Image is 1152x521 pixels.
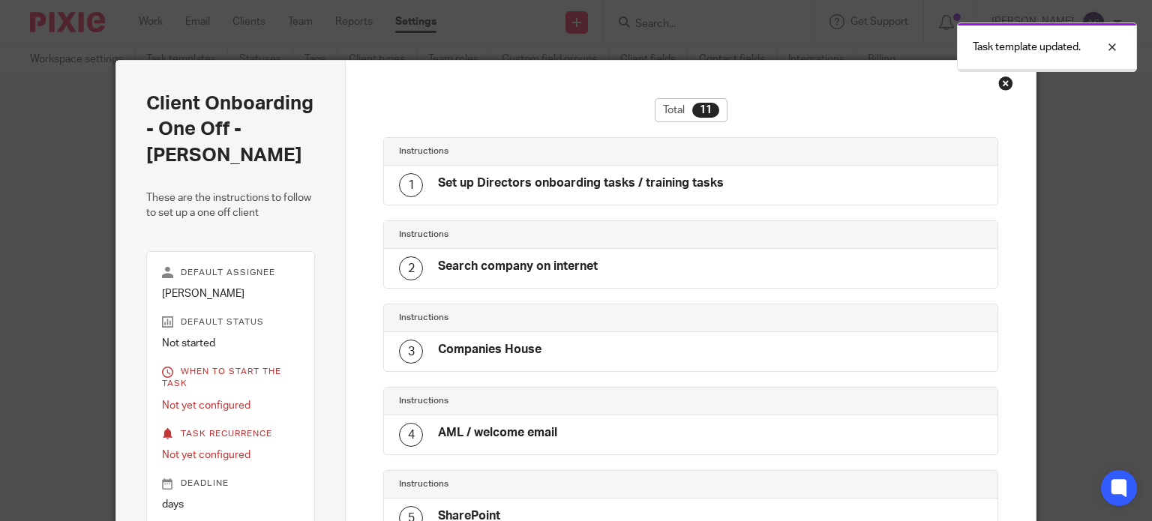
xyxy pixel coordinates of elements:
[438,259,598,274] h4: Search company on internet
[162,398,300,413] p: Not yet configured
[162,366,300,390] p: When to start the task
[399,229,691,241] h4: Instructions
[146,190,316,221] p: These are the instructions to follow to set up a one off client
[438,425,557,441] h4: AML / welcome email
[162,478,300,490] p: Deadline
[146,91,316,168] h2: Client Onboarding - One Off - [PERSON_NAME]
[399,173,423,197] div: 1
[162,428,300,440] p: Task recurrence
[162,316,300,328] p: Default status
[438,342,541,358] h4: Companies House
[655,98,727,122] div: Total
[162,336,300,351] p: Not started
[399,145,691,157] h4: Instructions
[399,423,423,447] div: 4
[162,286,300,301] p: [PERSON_NAME]
[973,40,1081,55] p: Task template updated.
[399,395,691,407] h4: Instructions
[399,340,423,364] div: 3
[399,256,423,280] div: 2
[438,175,724,191] h4: Set up Directors onboarding tasks / training tasks
[162,267,300,279] p: Default assignee
[162,448,300,463] p: Not yet configured
[162,497,300,512] p: days
[399,478,691,490] h4: Instructions
[998,76,1013,91] div: Close this dialog window
[692,103,719,118] div: 11
[399,312,691,324] h4: Instructions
